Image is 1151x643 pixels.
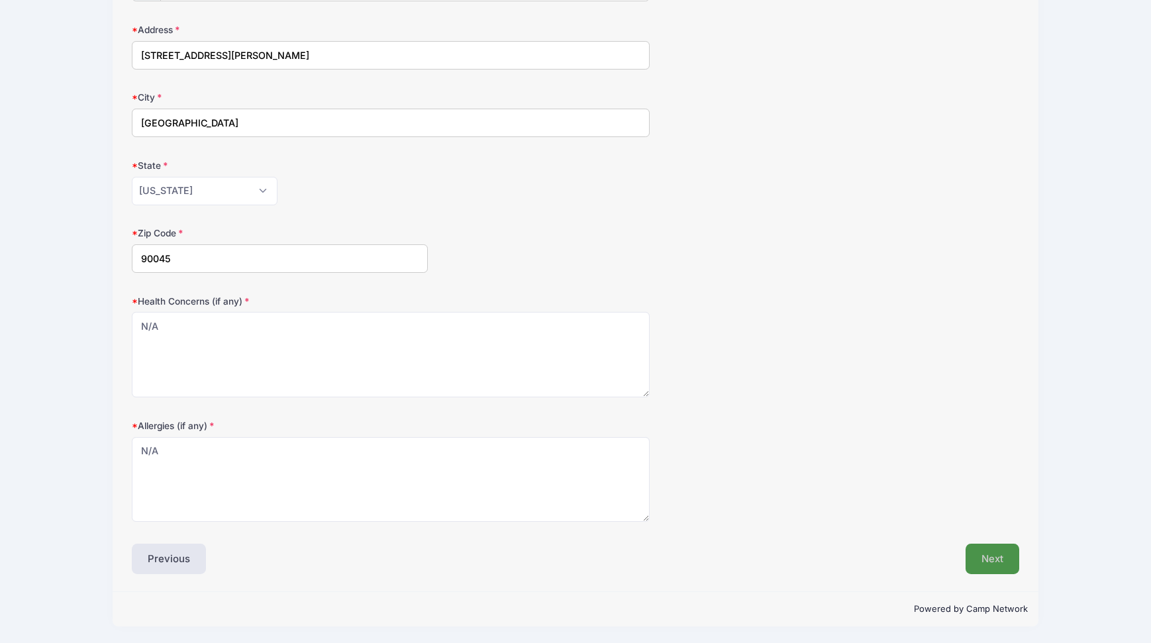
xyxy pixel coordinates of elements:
input: xxxxx [132,244,428,273]
label: Allergies (if any) [132,419,428,432]
button: Next [966,544,1019,574]
label: Health Concerns (if any) [132,295,428,308]
label: State [132,159,428,172]
button: Previous [132,544,206,574]
p: Powered by Camp Network [123,603,1028,616]
textarea: N/A [132,437,650,522]
label: Address [132,23,428,36]
textarea: N/A [132,312,650,397]
label: City [132,91,428,104]
label: Zip Code [132,226,428,240]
